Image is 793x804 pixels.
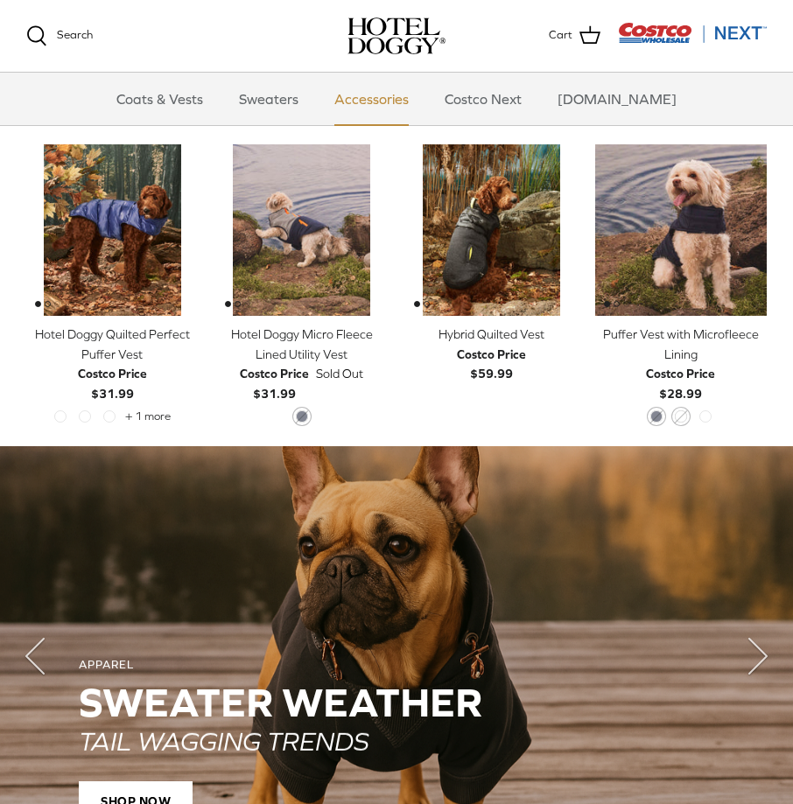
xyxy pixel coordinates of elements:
h2: SWEATER WEATHER [79,680,714,725]
a: Puffer Vest with Microfleece Lining Costco Price$28.99 [595,325,768,403]
a: Hotel Doggy Quilted Perfect Puffer Vest Costco Price$31.99 [26,325,199,403]
span: Cart [549,26,572,45]
img: Costco Next [618,22,767,44]
div: Costco Price [240,364,309,383]
a: Coats & Vests [101,73,219,125]
a: Visit Costco Next [618,33,767,46]
a: Sweaters [223,73,314,125]
span: + 1 more [125,410,171,423]
a: Hotel Doggy Quilted Perfect Puffer Vest [26,144,199,317]
div: Hotel Doggy Quilted Perfect Puffer Vest [26,325,199,364]
span: Sold Out [316,364,363,383]
a: Accessories [319,73,425,125]
div: Hybrid Quilted Vest [405,325,578,344]
div: APPAREL [79,658,714,673]
a: Cart [549,24,600,47]
a: Hotel Doggy Micro Fleece Lined Utility Vest [216,144,389,317]
a: Hybrid Quilted Vest Costco Price$59.99 [405,325,578,383]
div: Costco Price [457,345,526,364]
em: TAIL WAGGING TRENDS [79,726,368,756]
div: Costco Price [78,364,147,383]
b: $59.99 [457,345,526,381]
a: hoteldoggy.com hoteldoggycom [347,17,446,54]
a: Puffer Vest with Microfleece Lining [595,144,768,317]
div: Puffer Vest with Microfleece Lining [595,325,768,364]
button: Next [723,621,793,691]
b: $28.99 [646,364,715,400]
img: hoteldoggycom [347,17,446,54]
b: $31.99 [240,364,309,400]
a: Hotel Doggy Micro Fleece Lined Utility Vest Costco Price$31.99 Sold Out [216,325,389,403]
a: Hybrid Quilted Vest [405,144,578,317]
div: Costco Price [646,364,715,383]
a: [DOMAIN_NAME] [542,73,692,125]
a: Search [26,25,93,46]
span: Search [57,28,93,41]
b: $31.99 [78,364,147,400]
a: Costco Next [429,73,537,125]
div: Hotel Doggy Micro Fleece Lined Utility Vest [216,325,389,364]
